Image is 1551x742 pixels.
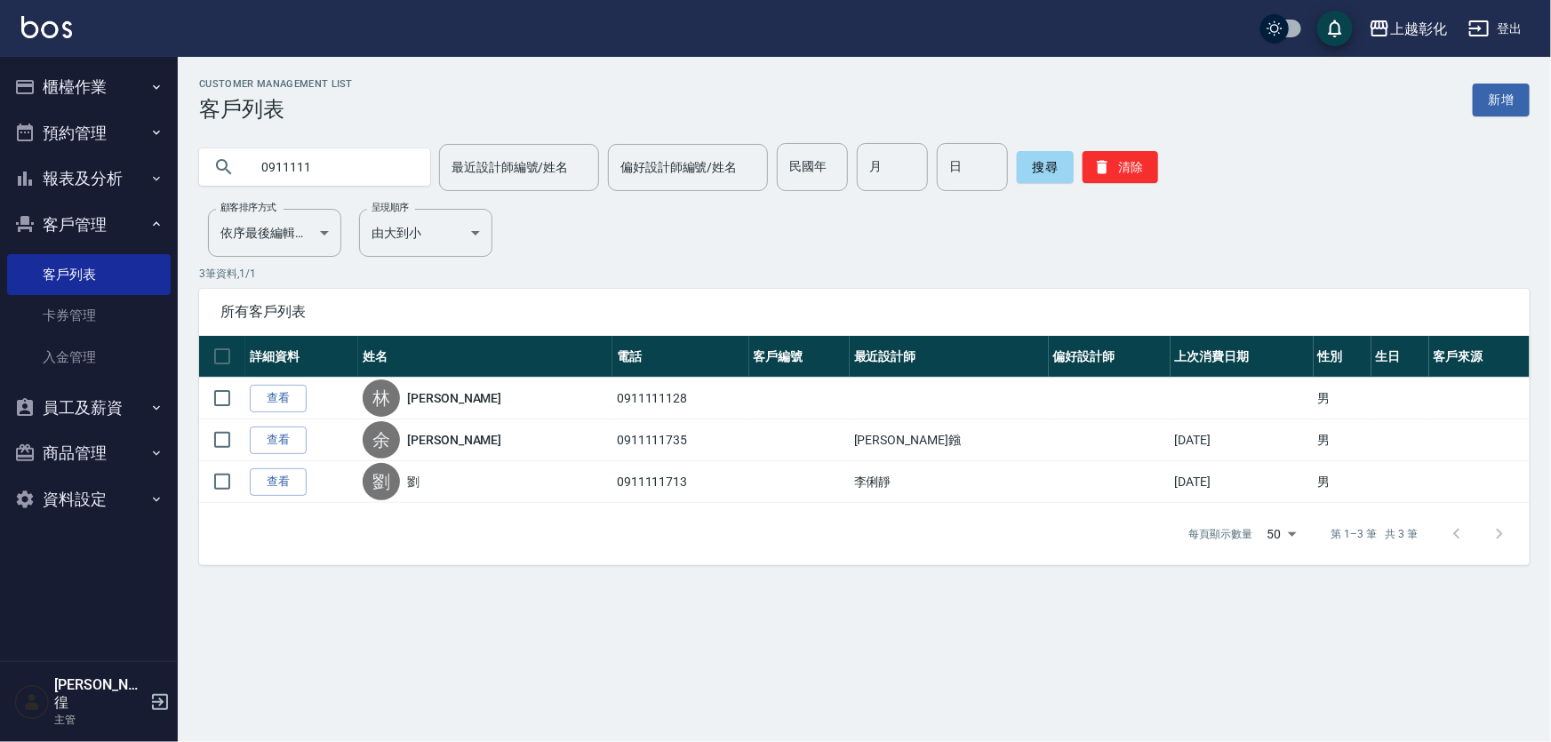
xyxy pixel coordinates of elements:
[363,421,400,459] div: 余
[7,295,171,336] a: 卡券管理
[1049,336,1171,378] th: 偏好設計師
[850,419,1049,461] td: [PERSON_NAME]鏹
[1171,336,1314,378] th: 上次消費日期
[359,209,492,257] div: 由大到小
[54,712,145,728] p: 主管
[7,385,171,431] button: 員工及薪資
[7,156,171,202] button: 報表及分析
[407,389,501,407] a: [PERSON_NAME]
[1317,11,1353,46] button: save
[358,336,612,378] th: 姓名
[1314,336,1371,378] th: 性別
[220,201,276,214] label: 顧客排序方式
[1429,336,1530,378] th: 客戶來源
[1331,526,1418,542] p: 第 1–3 筆 共 3 筆
[749,336,850,378] th: 客戶編號
[199,78,353,90] h2: Customer Management List
[220,303,1508,321] span: 所有客戶列表
[199,266,1530,282] p: 3 筆資料, 1 / 1
[850,461,1049,503] td: 李俐靜
[250,385,307,412] a: 查看
[7,430,171,476] button: 商品管理
[1189,526,1253,542] p: 每頁顯示數量
[1314,461,1371,503] td: 男
[1390,18,1447,40] div: 上越彰化
[250,427,307,454] a: 查看
[199,97,353,122] h3: 客戶列表
[1461,12,1530,45] button: 登出
[363,463,400,500] div: 劉
[612,419,749,461] td: 0911111735
[7,476,171,523] button: 資料設定
[7,254,171,295] a: 客戶列表
[1314,378,1371,419] td: 男
[208,209,341,257] div: 依序最後編輯時間
[1017,151,1074,183] button: 搜尋
[250,468,307,496] a: 查看
[1083,151,1158,183] button: 清除
[7,337,171,378] a: 入金管理
[21,16,72,38] img: Logo
[612,461,749,503] td: 0911111713
[1171,461,1314,503] td: [DATE]
[1314,419,1371,461] td: 男
[612,336,749,378] th: 電話
[407,473,420,491] a: 劉
[245,336,358,378] th: 詳細資料
[612,378,749,419] td: 0911111128
[850,336,1049,378] th: 最近設計師
[372,201,409,214] label: 呈現順序
[1473,84,1530,116] a: 新增
[1371,336,1429,378] th: 生日
[7,64,171,110] button: 櫃檯作業
[7,202,171,248] button: 客戶管理
[54,676,145,712] h5: [PERSON_NAME]徨
[407,431,501,449] a: [PERSON_NAME]
[249,143,416,191] input: 搜尋關鍵字
[1362,11,1454,47] button: 上越彰化
[14,684,50,720] img: Person
[7,110,171,156] button: 預約管理
[1171,419,1314,461] td: [DATE]
[1260,510,1303,558] div: 50
[363,379,400,417] div: 林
